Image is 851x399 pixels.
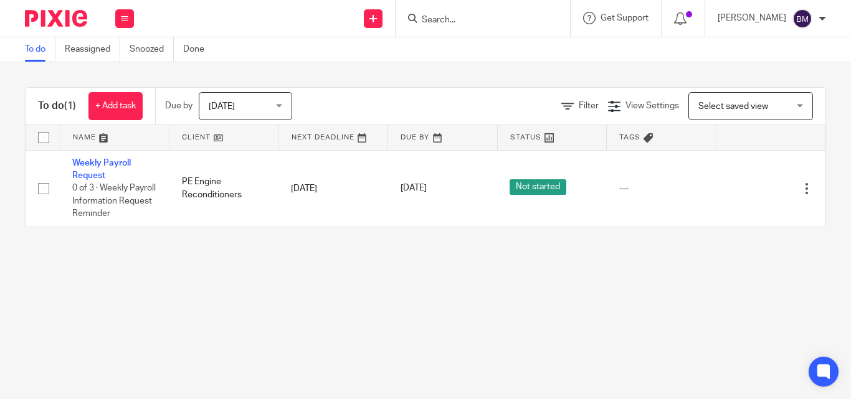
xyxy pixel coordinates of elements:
span: Not started [510,179,566,195]
input: Search [421,15,533,26]
div: --- [619,182,704,195]
img: Pixie [25,10,87,27]
span: View Settings [625,101,679,110]
img: svg%3E [792,9,812,29]
a: Weekly Payroll Request [72,159,131,180]
span: Get Support [601,14,649,22]
p: Due by [165,100,193,112]
a: To do [25,37,55,62]
td: [DATE] [278,150,388,227]
h1: To do [38,100,76,113]
a: Snoozed [130,37,174,62]
span: [DATE] [401,184,427,193]
a: Done [183,37,214,62]
span: Filter [579,101,599,110]
span: Select saved view [698,102,768,111]
a: + Add task [88,92,143,120]
span: 0 of 3 · Weekly Payroll Information Request Reminder [72,184,156,218]
a: Reassigned [65,37,120,62]
td: PE Engine Reconditioners [169,150,279,227]
p: [PERSON_NAME] [718,12,786,24]
span: [DATE] [209,102,235,111]
span: (1) [64,101,76,111]
span: Tags [619,134,640,141]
